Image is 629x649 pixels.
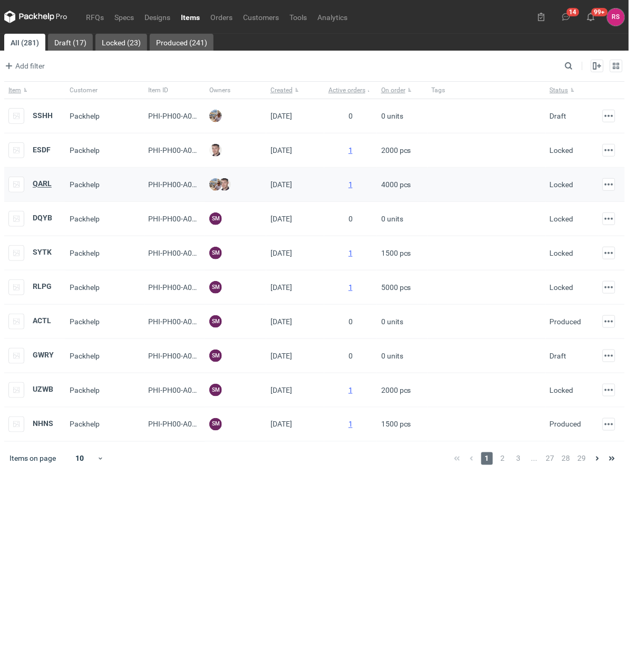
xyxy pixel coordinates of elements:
[284,11,312,23] a: Tools
[149,386,209,394] span: PHI-PH00-A08971
[377,305,428,339] div: 0 units
[513,452,525,465] span: 3
[349,112,353,120] span: 0
[149,352,209,360] span: PHI-PH00-A09010
[209,86,230,94] span: Owners
[81,11,109,23] a: RFQs
[2,60,45,72] button: Add filter
[550,351,567,361] div: Draft
[266,270,324,305] div: [DATE]
[603,384,615,396] button: Actions
[149,317,209,326] span: PHI-PH00-A09011
[324,82,377,99] button: Active orders
[9,453,56,464] span: Items on page
[70,146,100,154] span: Packhelp
[270,86,293,94] span: Created
[33,214,52,222] strong: DQYB
[70,180,100,189] span: Packhelp
[266,236,324,270] div: [DATE]
[603,247,615,259] button: Actions
[603,350,615,362] button: Actions
[550,145,574,156] div: Locked
[209,384,222,396] figcaption: SM
[70,386,100,394] span: Packhelp
[603,418,615,431] button: Actions
[266,339,324,373] div: [DATE]
[209,418,222,431] figcaption: SM
[349,283,353,292] a: 1
[328,86,365,94] span: Active orders
[377,373,428,408] div: 2000 pcs
[70,283,100,292] span: Packhelp
[266,168,324,202] div: [DATE]
[209,144,222,157] img: Maciej Sikora
[349,317,353,326] span: 0
[33,351,54,360] strong: GWRY
[209,178,222,191] img: Michał Palasek
[381,347,403,364] span: 0 units
[377,202,428,236] div: 0 units
[583,8,599,25] button: 99+
[266,305,324,339] div: [DATE]
[550,419,582,430] div: Produced
[607,8,625,26] div: Rafał Stani
[381,108,403,124] span: 0 units
[381,313,403,330] span: 0 units
[266,82,324,99] button: Created
[33,180,52,188] a: QARL
[33,111,53,120] strong: SSHH
[563,60,596,72] input: Search
[432,86,446,94] span: Tags
[95,34,147,51] a: Locked (23)
[33,248,52,257] a: SYTK
[603,281,615,294] button: Actions
[4,82,65,99] button: Item
[381,210,403,227] span: 0 units
[381,416,411,433] span: 1500 pcs
[377,408,428,442] div: 1500 pcs
[266,408,324,442] div: [DATE]
[139,11,176,23] a: Designs
[381,86,405,94] span: On order
[481,452,493,465] span: 1
[349,386,353,394] a: 1
[603,110,615,122] button: Actions
[381,279,411,296] span: 5000 pcs
[150,34,214,51] a: Produced (241)
[109,11,139,23] a: Specs
[63,451,97,466] div: 10
[149,283,209,292] span: PHI-PH00-A09036
[603,144,615,157] button: Actions
[607,8,625,26] button: RS
[560,452,572,465] span: 28
[48,34,93,51] a: Draft (17)
[33,146,51,154] a: ESDF
[377,99,428,133] div: 0 units
[377,270,428,305] div: 5000 pcs
[377,339,428,373] div: 0 units
[550,179,574,190] div: Locked
[550,214,574,224] div: Locked
[209,350,222,362] figcaption: SM
[209,110,222,122] img: Michał Palasek
[149,249,209,257] span: PHI-PH00-A09046
[70,86,98,94] span: Customer
[550,282,574,293] div: Locked
[33,385,53,394] a: UZWB
[266,133,324,168] div: [DATE]
[70,112,100,120] span: Packhelp
[209,315,222,328] figcaption: SM
[550,111,567,121] div: Draft
[209,281,222,294] figcaption: SM
[33,283,52,291] strong: RLPG
[3,60,45,72] span: Add filter
[266,99,324,133] div: [DATE]
[209,247,222,259] figcaption: SM
[149,146,209,154] span: PHI-PH00-A09105
[550,86,568,94] span: Status
[349,420,353,429] a: 1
